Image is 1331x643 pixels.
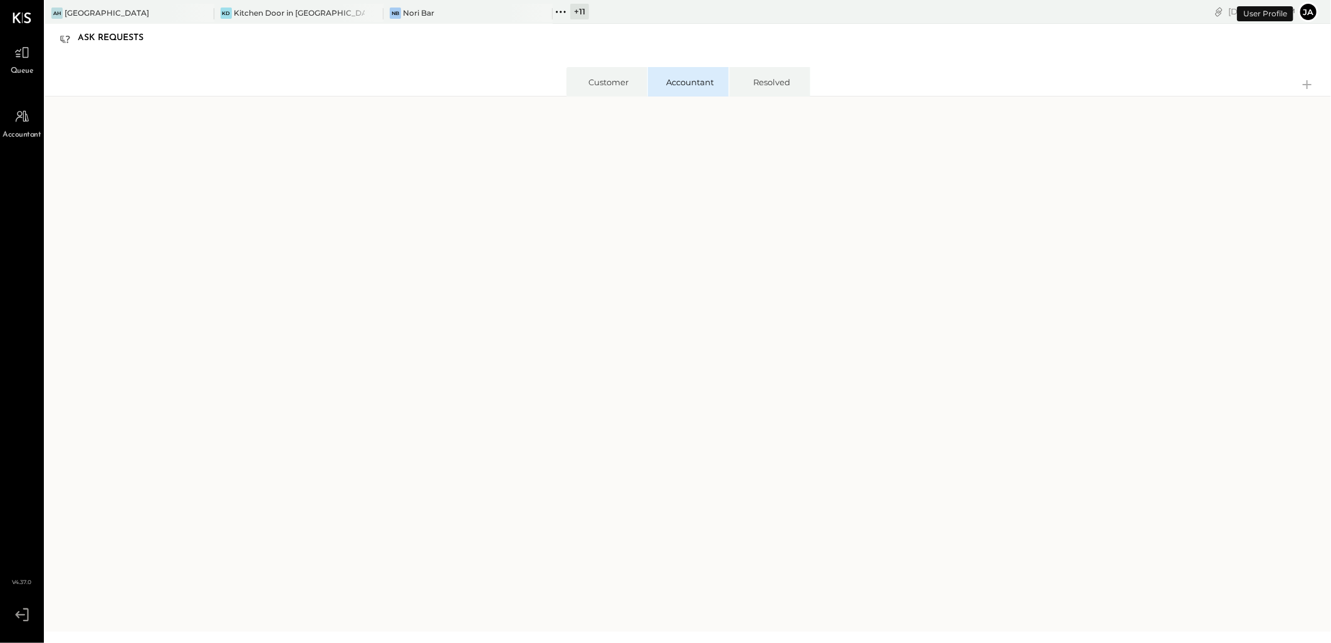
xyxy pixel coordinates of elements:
div: Customer [579,76,639,88]
button: ja [1298,2,1318,22]
a: Accountant [1,105,43,141]
div: + 11 [570,4,589,19]
span: Accountant [3,130,41,141]
div: AH [51,8,63,19]
div: KD [221,8,232,19]
div: User Profile [1237,6,1293,21]
div: Ask Requests [78,28,156,48]
li: Resolved [729,67,810,97]
div: Nori Bar [403,8,434,18]
span: Queue [11,66,34,77]
div: [DATE] [1228,6,1295,18]
div: NB [390,8,401,19]
a: Queue [1,41,43,77]
div: Kitchen Door in [GEOGRAPHIC_DATA] [234,8,365,18]
div: Accountant [660,76,720,88]
div: [GEOGRAPHIC_DATA] [65,8,149,18]
div: copy link [1213,5,1225,18]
